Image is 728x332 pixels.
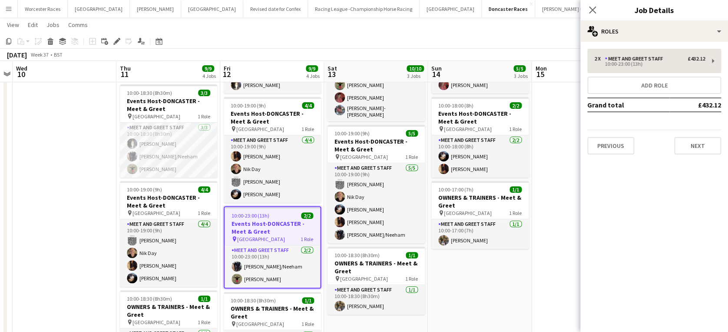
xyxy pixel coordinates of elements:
div: 4 Jobs [306,73,320,79]
span: 4/4 [302,102,314,109]
span: 1 Role [405,275,418,282]
span: 2/2 [510,102,522,109]
span: 1 Role [198,210,210,216]
a: Jobs [43,19,63,30]
div: Meet and Greet Staff [605,56,666,62]
button: [GEOGRAPHIC_DATA] [420,0,482,17]
a: Comms [65,19,91,30]
app-card-role: Meet and Greet Staff1/110:00-18:30 (8h30m)[PERSON_NAME] [328,285,425,315]
a: View [3,19,23,30]
span: Sat [328,64,337,72]
app-job-card: 10:00-18:30 (8h30m)3/3Events Host-DONCASTER - Meet & Greet [GEOGRAPHIC_DATA]1 RoleMeet and Greet ... [120,84,217,178]
h3: Events Host-DONCASTER - Meet & Greet [225,220,320,235]
span: 1/1 [406,252,418,258]
span: 5/5 [406,130,418,137]
div: 3 Jobs [407,73,424,79]
app-card-role: Meet and Greet Staff2/210:00-18:00 (8h)[PERSON_NAME][PERSON_NAME] [431,135,529,178]
span: 10:00-18:30 (8h30m) [127,90,172,96]
app-job-card: 10:00-19:00 (9h)5/5Events Host-DONCASTER - Meet & Greet [GEOGRAPHIC_DATA]1 RoleMeet and Greet Sta... [328,125,425,243]
span: Comms [68,21,88,29]
h3: OWNERS & TRAINERS - Meet & Greet [120,303,217,319]
span: 1 Role [198,113,210,120]
span: 2/2 [301,212,313,219]
span: [GEOGRAPHIC_DATA] [236,126,284,132]
div: 3 Jobs [514,73,527,79]
span: 1 Role [301,321,314,327]
div: £432.12 [688,56,705,62]
span: Mon [535,64,546,72]
span: 3/3 [198,90,210,96]
span: 10:00-18:30 (8h30m) [127,295,172,302]
span: [GEOGRAPHIC_DATA] [132,319,180,325]
h3: Events Host-DONCASTER - Meet & Greet [431,110,529,125]
span: Thu [120,64,131,72]
span: [GEOGRAPHIC_DATA] [444,126,492,132]
span: 10:00-18:30 (8h30m) [334,252,380,258]
span: 10:00-18:30 (8h30m) [231,297,276,304]
td: £432.12 [669,98,721,112]
td: Grand total [587,98,669,112]
span: 1 Role [509,126,522,132]
div: [DATE] [7,50,27,59]
button: Racing League -Championship Horse Racing [308,0,420,17]
span: 14 [430,69,442,79]
span: 11 [119,69,131,79]
app-job-card: 10:00-18:30 (8h30m)1/1OWNERS & TRAINERS - Meet & Greet [GEOGRAPHIC_DATA]1 RoleMeet and Greet Staf... [328,247,425,315]
button: [GEOGRAPHIC_DATA] [68,0,130,17]
button: Doncaster Races [482,0,535,17]
app-card-role: Meet and Greet Staff4/410:00-19:00 (9h)[PERSON_NAME]Nik Day[PERSON_NAME][PERSON_NAME] [224,135,321,203]
span: 10:00-23:00 (13h) [232,212,269,219]
app-job-card: 10:00-23:00 (13h)2/2Events Host-DONCASTER - Meet & Greet [GEOGRAPHIC_DATA]1 RoleMeet and Greet St... [224,206,321,288]
span: Sun [431,64,442,72]
span: 9/9 [306,65,318,72]
button: Previous [587,137,634,154]
span: 1/1 [510,186,522,193]
h3: Job Details [580,4,728,16]
div: BST [54,51,63,58]
span: [GEOGRAPHIC_DATA] [132,210,180,216]
span: View [7,21,19,29]
div: 10:00-23:00 (13h) [594,62,705,66]
app-job-card: 10:00-17:00 (7h)1/1OWNERS & TRAINERS - Meet & Greet [GEOGRAPHIC_DATA]1 RoleMeet and Greet Staff1/... [431,181,529,249]
span: 1 Role [198,319,210,325]
button: [PERSON_NAME] [130,0,181,17]
button: Revised date for Confex [243,0,308,17]
div: 10:00-19:00 (9h)4/4Events Host-DONCASTER - Meet & Greet [GEOGRAPHIC_DATA]1 RoleMeet and Greet Sta... [120,181,217,287]
app-job-card: 10:00-18:00 (8h)2/2Events Host-DONCASTER - Meet & Greet [GEOGRAPHIC_DATA]1 RoleMeet and Greet Sta... [431,97,529,178]
h3: Events Host-DONCASTER - Meet & Greet [120,97,217,113]
span: 10:00-18:00 (8h) [438,102,473,109]
span: 13 [326,69,337,79]
span: 1 Role [301,126,314,132]
button: [GEOGRAPHIC_DATA] [181,0,243,17]
span: Fri [224,64,231,72]
span: 10:00-19:00 (9h) [127,186,162,193]
span: [GEOGRAPHIC_DATA] [236,321,284,327]
app-job-card: 10:00-19:00 (9h)4/4Events Host-DONCASTER - Meet & Greet [GEOGRAPHIC_DATA]1 RoleMeet and Greet Sta... [224,97,321,203]
h3: OWNERS & TRAINERS - Meet & Greet [224,305,321,320]
span: 5/5 [513,65,526,72]
app-card-role: Meet and Greet Staff1/110:00-17:00 (7h)[PERSON_NAME] [431,219,529,249]
span: 15 [534,69,546,79]
span: 1/1 [198,295,210,302]
h3: OWNERS & TRAINERS - Meet & Greet [328,259,425,275]
span: 10:00-17:00 (7h) [438,186,473,193]
span: 4/4 [198,186,210,193]
app-card-role: Meet and Greet Staff2/210:00-23:00 (13h)[PERSON_NAME]/Neeham[PERSON_NAME] [225,245,320,288]
span: [GEOGRAPHIC_DATA] [237,236,285,242]
span: 10:00-19:00 (9h) [334,130,370,137]
button: Worcester Races [18,0,68,17]
div: 2 x [594,56,605,62]
button: Add role [587,77,721,94]
button: [PERSON_NAME] GAMING Ltd [535,0,614,17]
div: Roles [580,21,728,42]
span: Jobs [46,21,60,29]
span: 1 Role [301,236,313,242]
button: Next [674,137,721,154]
